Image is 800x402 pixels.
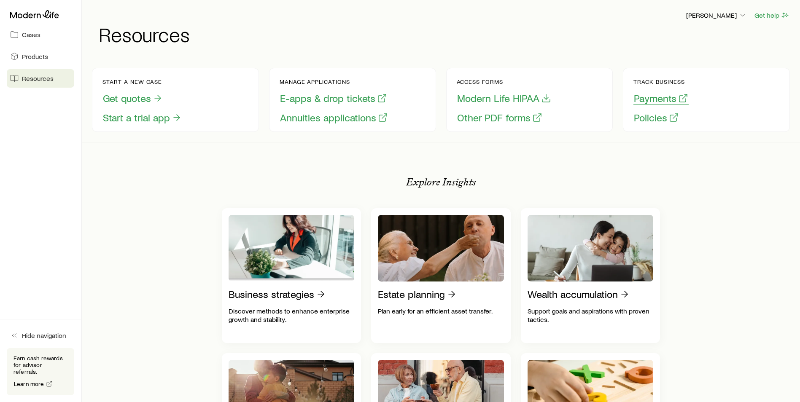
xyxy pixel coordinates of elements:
[686,11,747,19] p: [PERSON_NAME]
[22,74,54,83] span: Resources
[457,111,543,124] button: Other PDF forms
[528,215,654,281] img: Wealth accumulation
[22,331,66,340] span: Hide navigation
[229,215,355,281] img: Business strategies
[521,208,660,343] a: Wealth accumulationSupport goals and aspirations with proven tactics.
[99,24,790,44] h1: Resources
[378,307,504,315] p: Plan early for an efficient asset transfer.
[378,288,445,300] p: Estate planning
[7,47,74,66] a: Products
[7,25,74,44] a: Cases
[457,78,552,85] p: Access forms
[280,78,388,85] p: Manage applications
[754,11,790,20] button: Get help
[229,288,314,300] p: Business strategies
[7,326,74,345] button: Hide navigation
[102,111,182,124] button: Start a trial app
[280,92,388,105] button: E-apps & drop tickets
[686,11,747,21] button: [PERSON_NAME]
[7,69,74,88] a: Resources
[7,348,74,395] div: Earn cash rewards for advisor referrals.Learn more
[14,381,44,387] span: Learn more
[633,92,689,105] button: Payments
[528,288,618,300] p: Wealth accumulation
[378,215,504,281] img: Estate planning
[102,78,182,85] p: Start a new case
[222,208,361,343] a: Business strategiesDiscover methods to enhance enterprise growth and stability.
[229,307,355,324] p: Discover methods to enhance enterprise growth and stability.
[102,92,163,105] button: Get quotes
[633,78,689,85] p: Track business
[13,355,67,375] p: Earn cash rewards for advisor referrals.
[633,111,679,124] button: Policies
[406,176,476,188] p: Explore Insights
[22,52,48,61] span: Products
[22,30,40,39] span: Cases
[528,307,654,324] p: Support goals and aspirations with proven tactics.
[457,92,552,105] button: Modern Life HIPAA
[280,111,388,124] button: Annuities applications
[371,208,511,343] a: Estate planningPlan early for an efficient asset transfer.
